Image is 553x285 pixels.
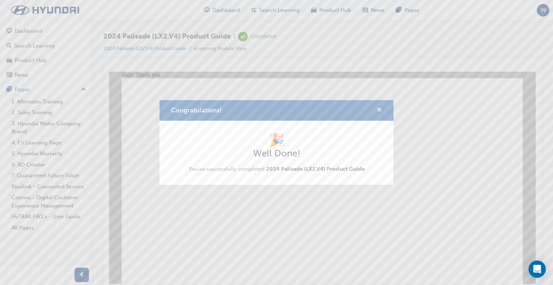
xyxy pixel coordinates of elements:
button: cross-icon [377,106,382,115]
span: cross-icon [377,107,382,114]
h2: Well Done! [189,148,365,159]
span: Congratulations! [171,106,222,114]
div: Congratulations! [159,100,394,184]
h1: 🎉 [189,132,365,148]
span: 2024 Palisade (LX2.V4) Product Guide [266,166,365,172]
div: Open Intercom Messenger [529,260,546,278]
span: You've successfully completed [189,166,365,172]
